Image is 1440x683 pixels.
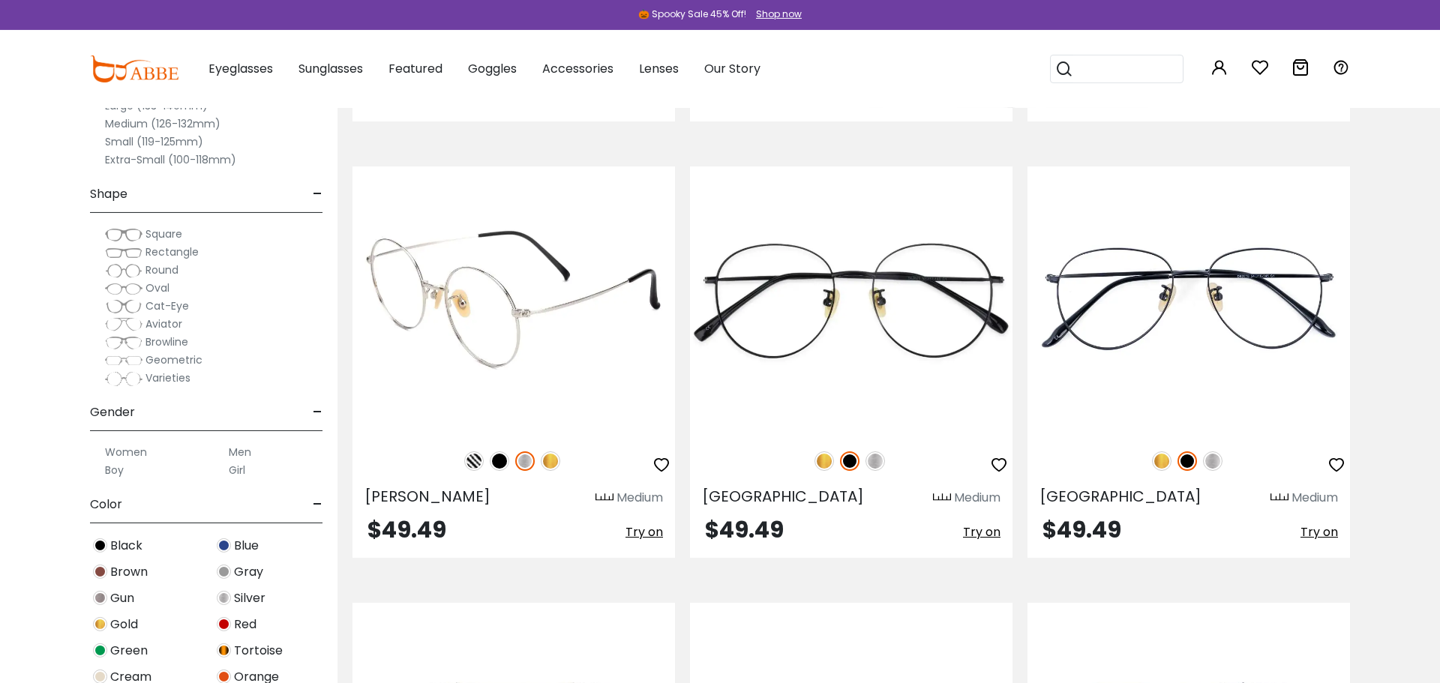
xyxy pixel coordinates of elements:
img: Gold [814,451,834,471]
img: Pattern [464,451,484,471]
span: Our Story [704,60,760,77]
label: Girl [229,461,245,479]
span: Color [90,487,122,523]
span: [GEOGRAPHIC_DATA] [702,486,864,507]
img: Browline.png [105,335,142,350]
button: Try on [1300,519,1338,546]
span: Gun [110,589,134,607]
span: Try on [625,523,663,541]
span: [PERSON_NAME] [364,486,490,507]
span: Tortoise [234,642,283,660]
span: $49.49 [1042,514,1121,546]
img: Square.png [105,227,142,242]
img: Round.png [105,263,142,278]
span: Silver [234,589,265,607]
button: Try on [963,519,1000,546]
img: size ruler [595,493,613,504]
div: Medium [1291,489,1338,507]
img: Silver [1203,451,1222,471]
span: Square [145,226,182,241]
span: Try on [963,523,1000,541]
img: Red [217,617,231,631]
img: Black Mongolia - Titanium ,Adjust Nose Pads [690,166,1012,435]
div: Medium [954,489,1000,507]
span: Blue [234,537,259,555]
button: Try on [625,519,663,546]
span: Shape [90,176,127,212]
span: Oval [145,280,169,295]
span: Round [145,262,178,277]
label: Extra-Small (100-118mm) [105,151,236,169]
label: Boy [105,461,124,479]
div: 🎃 Spooky Sale 45% Off! [638,7,746,21]
img: Gun [93,591,107,605]
span: Sunglasses [298,60,363,77]
img: Silver [865,451,885,471]
img: Oval.png [105,281,142,296]
label: Small (119-125mm) [105,133,203,151]
img: Rectangle.png [105,245,142,260]
span: - [313,394,322,430]
div: Medium [616,489,663,507]
label: Women [105,443,147,461]
img: Silver [217,591,231,605]
img: Black [490,451,509,471]
span: Rectangle [145,244,199,259]
img: Gray [217,565,231,579]
img: size ruler [1270,493,1288,504]
img: abbeglasses.com [90,55,178,82]
span: Try on [1300,523,1338,541]
img: Tortoise [217,643,231,658]
label: Men [229,443,251,461]
span: Featured [388,60,442,77]
img: Gold [93,617,107,631]
img: Silver [515,451,535,471]
img: Blue [217,538,231,553]
span: Lenses [639,60,679,77]
img: Varieties.png [105,371,142,387]
span: - [313,487,322,523]
span: $49.49 [367,514,446,546]
span: [GEOGRAPHIC_DATA] [1039,486,1201,507]
span: Gold [110,616,138,634]
span: Geometric [145,352,202,367]
img: Cat-Eye.png [105,299,142,314]
img: Gold [1152,451,1171,471]
span: Cat-Eye [145,298,189,313]
img: Black [1177,451,1197,471]
span: Varieties [145,370,190,385]
span: - [313,176,322,212]
span: Browline [145,334,188,349]
img: Black Nepal - Titanium ,Adjust Nose Pads [1027,166,1350,435]
img: Brown [93,565,107,579]
div: Shop now [756,7,802,21]
span: Green [110,642,148,660]
span: Black [110,537,142,555]
span: Gender [90,394,135,430]
img: Green [93,643,107,658]
img: Gold [541,451,560,471]
span: Red [234,616,256,634]
img: size ruler [933,493,951,504]
span: Aviator [145,316,182,331]
span: Goggles [468,60,517,77]
img: Black [840,451,859,471]
span: $49.49 [705,514,784,546]
span: Eyeglasses [208,60,273,77]
img: Black [93,538,107,553]
span: Brown [110,563,148,581]
img: Silver Zoe - Titanium ,Adjust Nose Pads [352,166,675,435]
img: Geometric.png [105,353,142,368]
label: Medium (126-132mm) [105,115,220,133]
a: Shop now [748,7,802,20]
img: Aviator.png [105,317,142,332]
span: Gray [234,563,263,581]
span: Accessories [542,60,613,77]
